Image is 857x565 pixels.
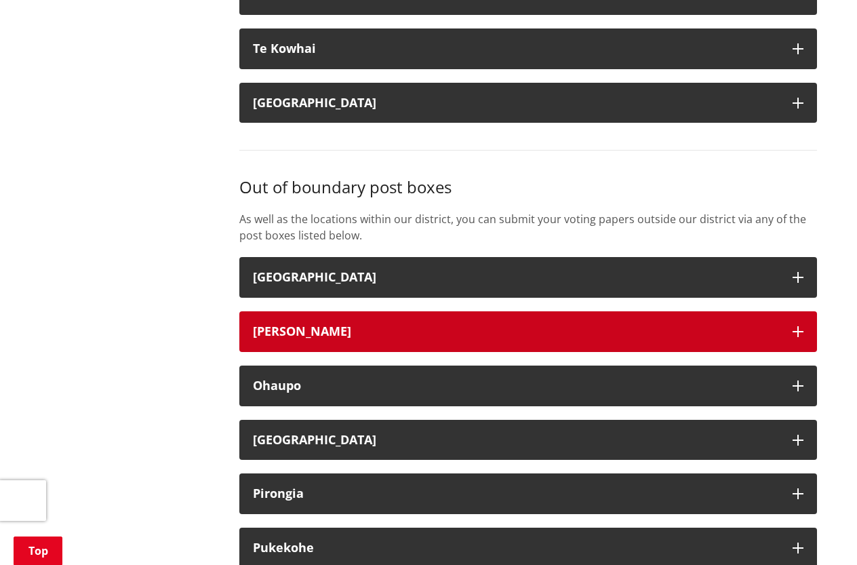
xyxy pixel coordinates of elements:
strong: [GEOGRAPHIC_DATA] [253,269,376,285]
div: [GEOGRAPHIC_DATA] [253,96,779,110]
p: As well as the locations within our district, you can submit your voting papers outside our distr... [239,211,817,243]
div: Te Kowhai [253,42,779,56]
button: [GEOGRAPHIC_DATA] [239,420,817,461]
button: [GEOGRAPHIC_DATA] [239,257,817,298]
h3: Out of boundary post boxes [239,178,817,197]
strong: [PERSON_NAME] [253,323,351,339]
strong: Pukekohe [253,539,314,556]
button: [PERSON_NAME] [239,311,817,352]
button: Te Kowhai [239,28,817,69]
button: Pirongia [239,473,817,514]
a: Top [14,537,62,565]
button: [GEOGRAPHIC_DATA] [239,83,817,123]
div: Pirongia [253,487,779,501]
button: Ohaupo [239,366,817,406]
strong: Ohaupo [253,377,301,393]
iframe: Messenger Launcher [795,508,843,557]
strong: [GEOGRAPHIC_DATA] [253,431,376,448]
